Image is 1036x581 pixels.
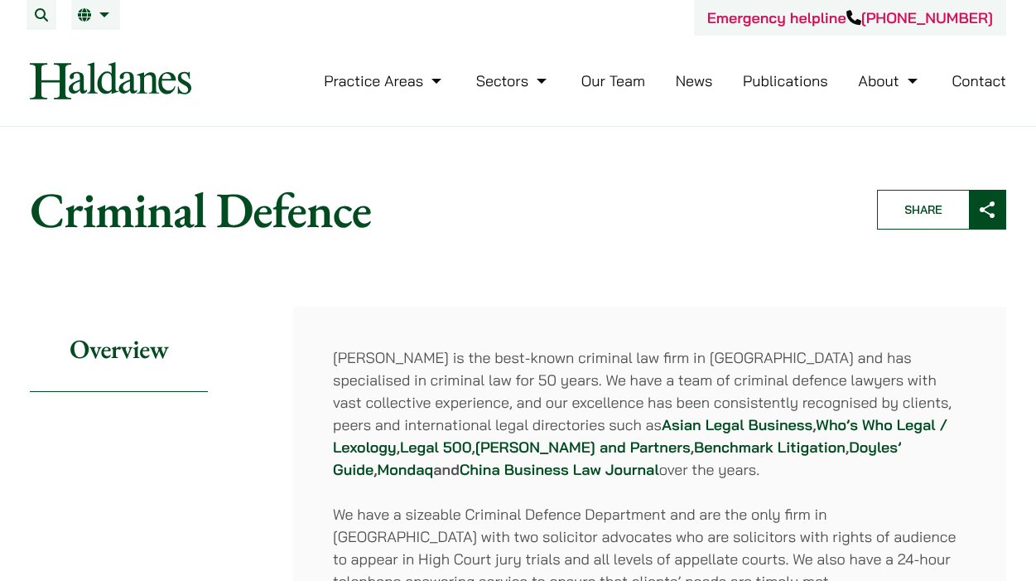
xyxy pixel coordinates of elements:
strong: , [472,438,475,457]
span: Share [878,191,969,229]
a: Contact [952,71,1006,90]
strong: , [373,460,377,479]
h1: Criminal Defence [30,180,849,240]
strong: , [397,438,400,457]
strong: and [433,460,460,479]
a: Who’s Who Legal / Lexology [333,415,947,457]
a: [PERSON_NAME] and Partners [475,438,691,457]
a: News [676,71,713,90]
a: Mondaq [378,460,434,479]
p: [PERSON_NAME] is the best-known criminal law firm in [GEOGRAPHIC_DATA] and has specialised in cri... [333,346,966,481]
h2: Overview [30,307,208,392]
a: Publications [743,71,828,90]
strong: , , [691,438,850,457]
a: Practice Areas [324,71,446,90]
a: About [858,71,921,90]
strong: , [812,415,816,434]
a: EN [78,8,113,22]
button: Share [877,190,1006,230]
a: Sectors [476,71,551,90]
a: Doyles’ Guide [333,438,902,479]
a: Emergency helpline[PHONE_NUMBER] [707,8,993,27]
img: Logo of Haldanes [30,62,191,99]
a: Our Team [581,71,645,90]
a: China Business Law Journal [460,460,659,479]
a: Legal 500 [400,438,471,457]
a: Asian Legal Business [662,415,812,434]
a: Benchmark Litigation [694,438,846,457]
